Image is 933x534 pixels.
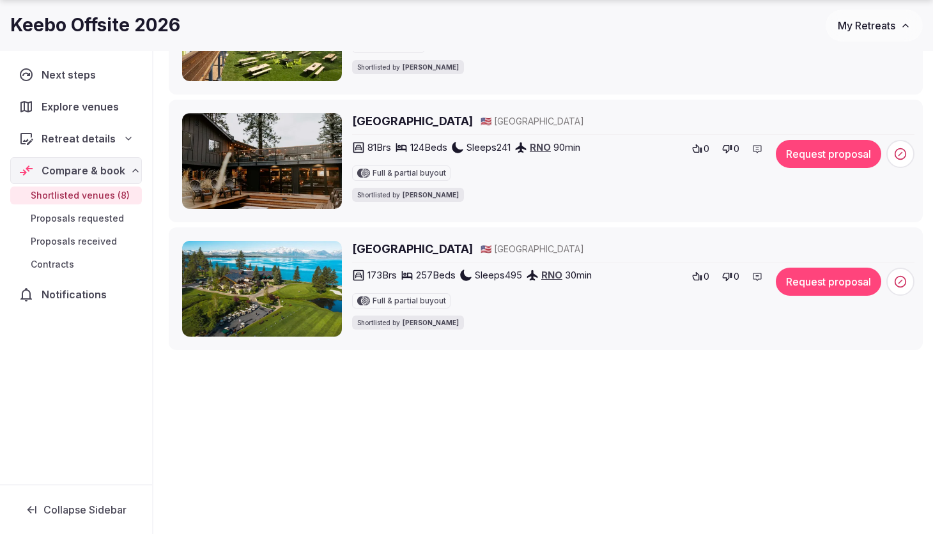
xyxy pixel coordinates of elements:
[688,268,713,286] button: 0
[10,256,142,273] a: Contracts
[416,268,456,282] span: 257 Beds
[352,316,464,330] div: Shortlisted by
[553,141,580,154] span: 90 min
[776,140,881,168] button: Request proposal
[403,63,459,72] span: [PERSON_NAME]
[565,268,592,282] span: 30 min
[10,61,142,88] a: Next steps
[10,187,142,204] a: Shortlisted venues (8)
[42,287,112,302] span: Notifications
[10,13,180,38] h1: Keebo Offsite 2026
[481,116,491,126] span: 🇺🇸
[31,235,117,248] span: Proposals received
[541,269,562,281] a: RNO
[352,113,473,129] a: [GEOGRAPHIC_DATA]
[475,268,522,282] span: Sleeps 495
[718,268,743,286] button: 0
[734,142,739,155] span: 0
[826,10,923,42] button: My Retreats
[704,270,709,283] span: 0
[403,318,459,327] span: [PERSON_NAME]
[530,141,551,153] a: RNO
[718,140,743,158] button: 0
[10,281,142,308] a: Notifications
[704,142,709,155] span: 0
[688,140,713,158] button: 0
[31,189,130,202] span: Shortlisted venues (8)
[367,141,391,154] span: 81 Brs
[481,243,491,254] span: 🇺🇸
[10,93,142,120] a: Explore venues
[481,243,491,256] button: 🇺🇸
[466,141,511,154] span: Sleeps 241
[367,268,397,282] span: 173 Brs
[410,141,447,154] span: 124 Beds
[42,99,124,114] span: Explore venues
[182,113,342,209] img: Coachman Hotel
[42,67,101,82] span: Next steps
[352,60,464,74] div: Shortlisted by
[42,163,125,178] span: Compare & book
[838,19,895,32] span: My Retreats
[10,210,142,227] a: Proposals requested
[776,268,881,296] button: Request proposal
[734,270,739,283] span: 0
[10,233,142,250] a: Proposals received
[494,243,584,256] span: [GEOGRAPHIC_DATA]
[182,241,342,337] img: Edgewood Tahoe Resort
[373,169,446,177] span: Full & partial buyout
[10,496,142,524] button: Collapse Sidebar
[352,188,464,202] div: Shortlisted by
[494,115,584,128] span: [GEOGRAPHIC_DATA]
[31,212,124,225] span: Proposals requested
[352,241,473,257] a: [GEOGRAPHIC_DATA]
[31,258,74,271] span: Contracts
[481,115,491,128] button: 🇺🇸
[403,190,459,199] span: [PERSON_NAME]
[43,503,127,516] span: Collapse Sidebar
[42,131,116,146] span: Retreat details
[373,297,446,305] span: Full & partial buyout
